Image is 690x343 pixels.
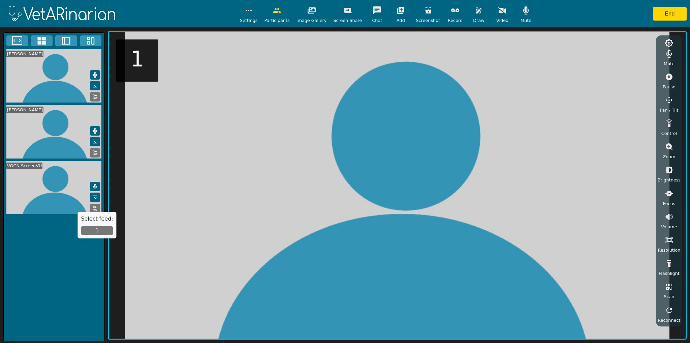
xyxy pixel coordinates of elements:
span: Add [397,17,405,24]
span: Focus [663,200,676,207]
span: Chat [372,17,382,24]
span: Settings [240,17,258,24]
span: Scan [664,293,674,300]
button: Fullscreen [6,35,28,46]
span: Mute [664,60,675,67]
span: Pause [663,84,676,90]
span: Video [496,17,508,24]
span: Screen Share [333,17,362,24]
span: Zoom [663,153,675,160]
span: Pan / Tilt [660,107,678,113]
span: Volume [661,224,677,230]
span: Image Gallery [296,17,327,24]
span: Resolution [658,247,680,253]
button: 1 [81,226,113,235]
span: Participants [264,17,289,24]
button: Replace Feed [90,148,100,158]
button: Mute [90,70,100,80]
button: Picture in Picture [90,137,100,146]
div: [PERSON_NAME] [6,107,43,113]
span: Mute [521,17,531,24]
span: Reconnect [658,317,680,323]
button: Replace Feed [90,204,100,213]
button: Three Window Medium [80,35,102,46]
button: Picture in Picture [90,193,100,202]
img: logoWhite.png [3,4,121,23]
div: [PERSON_NAME] [6,51,43,57]
h5: 1 [130,46,144,72]
div: VOCN ScreenVU [6,163,42,169]
button: Picture in Picture [90,81,100,90]
span: Brightness [658,177,681,183]
span: Control [661,130,677,137]
button: Two Window Medium [55,35,77,46]
button: 4x4 [31,35,53,46]
span: Screenshot [416,17,440,24]
button: Replace Feed [90,92,100,102]
span: Draw [473,17,484,24]
span: Flashlight [659,270,680,277]
h5: Select feed: [81,216,113,222]
button: Mute [90,182,100,191]
button: End [653,7,687,21]
button: Mute [90,126,100,136]
span: Record [448,17,463,24]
